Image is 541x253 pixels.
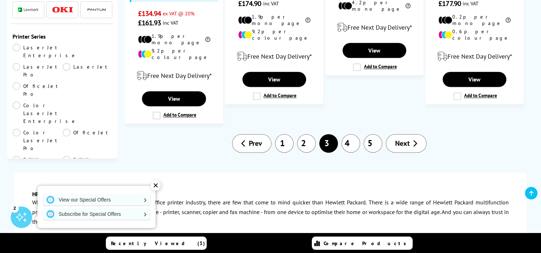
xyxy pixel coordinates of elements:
[343,43,406,58] a: View
[443,72,506,87] a: View
[32,198,509,227] p: When you think of trusted names in the home/office printer industry, there are few that come to m...
[13,33,112,40] span: Printer Series
[253,92,296,100] label: Add to Compare
[11,204,19,212] div: 2
[275,134,294,153] a: 1
[238,28,310,41] li: 9.2p per colour page
[129,66,219,86] div: modal_delivery
[353,63,397,71] label: Add to Compare
[151,180,161,190] div: ✕
[13,82,63,98] a: OfficeJet Pro
[43,194,150,205] a: View our Special Offers
[163,10,195,17] span: ex VAT @ 20%
[386,134,427,153] a: Next
[238,14,310,26] li: 1.9p per mono page
[249,139,262,148] span: Prev
[232,134,271,153] a: Prev
[63,129,113,152] a: OfficeJet
[32,190,509,198] h3: HP setting the standard
[52,5,73,14] a: OKI
[229,46,319,66] div: modal_delivery
[13,44,77,59] a: LaserJet Enterprise
[138,9,161,18] span: £134.94
[312,237,413,250] a: Compare Products
[138,18,161,28] span: £161.93
[63,63,113,79] a: LaserJet
[18,8,39,12] img: Lexmark
[13,101,77,125] a: Color LaserJet Enterprise
[52,7,73,13] img: OKI
[438,14,511,26] li: 0.2p per mono page
[13,156,63,172] a: ENVY
[242,72,306,87] a: View
[153,111,196,119] label: Add to Compare
[138,48,210,60] li: 9.2p per colour page
[341,134,360,153] a: 4
[395,139,410,148] span: Next
[163,19,178,26] span: inc VAT
[364,134,382,153] a: 5
[297,134,316,153] a: 2
[106,237,207,250] a: Recently Viewed (3)
[86,5,107,14] img: Pantum
[142,91,206,106] a: View
[63,156,113,172] a: ENVY Photo
[438,28,511,41] li: 0.6p per colour page
[13,63,63,79] a: LaserJet Pro
[329,18,419,38] div: modal_delivery
[43,208,150,220] a: Subscribe for Special Offers
[429,46,520,66] div: modal_delivery
[138,33,210,46] li: 1.9p per mono page
[324,240,410,247] span: Compare Products
[13,129,63,152] a: Color LaserJet Pro
[453,92,497,100] label: Add to Compare
[18,5,39,14] a: Lexmark
[111,240,205,247] span: Recently Viewed (3)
